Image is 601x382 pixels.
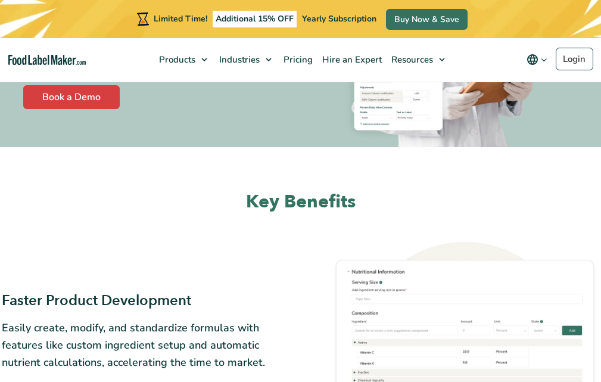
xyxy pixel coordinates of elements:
span: Yearly Subscription [302,13,376,24]
a: Industries [213,38,278,81]
span: Additional 15% OFF [213,11,297,27]
a: Buy Now & Save [386,9,468,30]
h3: Faster Product Development [2,291,271,310]
span: Pricing [280,54,314,66]
span: Products [155,54,197,66]
a: Hire an Expert [316,38,385,81]
span: Resources [388,54,434,66]
span: Hire an Expert [319,54,383,66]
span: Industries [216,54,261,66]
button: Change language [518,48,556,72]
p: Easily create, modify, and standardize formulas with features like custom ingredient setup and au... [2,319,271,371]
a: Pricing [278,38,316,81]
a: Products [153,38,213,81]
a: Login [556,48,593,70]
a: Resources [385,38,451,81]
span: Limited Time! [154,13,207,24]
a: Book a Demo [23,85,120,109]
a: Food Label Maker homepage [8,55,86,65]
h2: Key Benefits [9,190,592,213]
